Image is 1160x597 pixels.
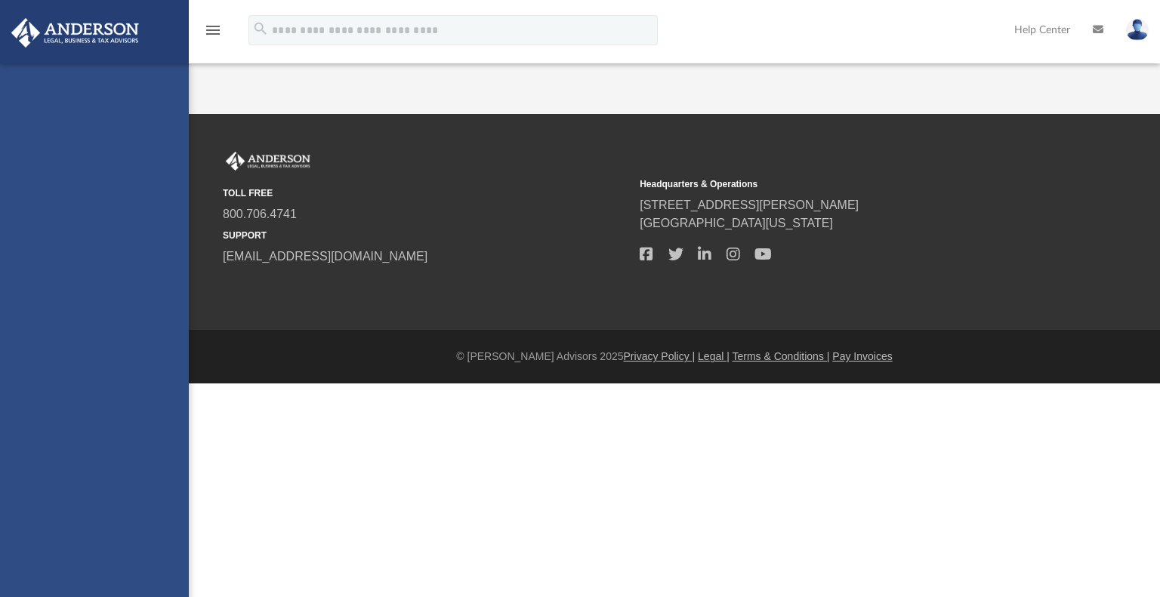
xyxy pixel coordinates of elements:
i: search [252,20,269,37]
img: User Pic [1126,19,1149,41]
a: menu [204,29,222,39]
img: Anderson Advisors Platinum Portal [223,152,313,171]
div: © [PERSON_NAME] Advisors 2025 [189,349,1160,365]
small: TOLL FREE [223,186,629,200]
a: Legal | [698,350,730,362]
a: Pay Invoices [832,350,892,362]
img: Anderson Advisors Platinum Portal [7,18,143,48]
a: Privacy Policy | [624,350,696,362]
a: [GEOGRAPHIC_DATA][US_STATE] [640,217,833,229]
small: SUPPORT [223,229,629,242]
a: 800.706.4741 [223,208,297,220]
a: Terms & Conditions | [733,350,830,362]
i: menu [204,21,222,39]
a: [EMAIL_ADDRESS][DOMAIN_NAME] [223,250,427,263]
a: [STREET_ADDRESS][PERSON_NAME] [640,198,859,211]
small: Headquarters & Operations [640,177,1046,191]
